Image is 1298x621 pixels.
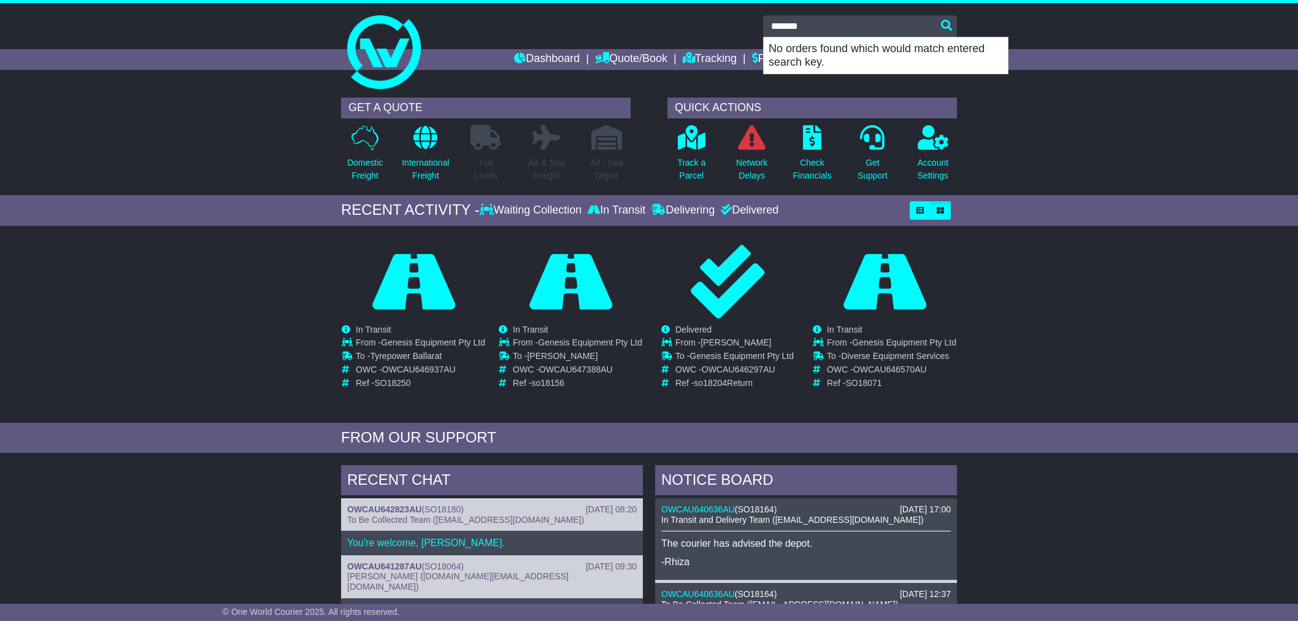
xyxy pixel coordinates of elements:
[531,378,564,388] span: so18156
[347,504,637,515] div: ( )
[827,378,956,388] td: Ref -
[738,504,774,514] span: SO18164
[374,378,410,388] span: SO18250
[586,561,637,572] div: [DATE] 09:30
[689,351,794,361] span: Genesis Equipment Pty Ltd
[356,325,391,334] span: In Transit
[538,337,642,347] span: Genesis Equipment Pty Ltd
[590,156,623,182] p: Air / Sea Depot
[480,204,585,217] div: Waiting Collection
[857,125,888,189] a: GetSupport
[918,156,949,182] p: Account Settings
[677,156,705,182] p: Track a Parcel
[347,537,637,549] p: You're welcome, [PERSON_NAME].
[677,125,706,189] a: Track aParcel
[718,204,778,217] div: Delivered
[661,589,735,599] a: OWCAU640636AU
[356,337,485,351] td: From -
[661,538,951,549] p: The courier has advised the depot.
[694,378,753,388] span: so18204Return
[356,378,485,388] td: Ref -
[382,364,456,374] span: OWCAU646937AU
[513,351,642,364] td: To -
[347,125,383,189] a: DomesticFreight
[347,561,421,571] a: OWCAU641287AU
[827,364,956,378] td: OWC -
[827,325,862,334] span: In Transit
[764,37,1008,74] p: No orders found which would match entered search key.
[735,125,768,189] a: NetworkDelays
[341,429,957,447] div: FROM OUR SUPPORT
[661,515,924,525] span: In Transit and Delivery Team ([EMAIL_ADDRESS][DOMAIN_NAME])
[527,351,597,361] span: [PERSON_NAME]
[702,364,775,374] span: OWCAU646297AU
[661,504,735,514] a: OWCAU640636AU
[852,337,956,347] span: Genesis Equipment Pty Ltd
[858,156,888,182] p: Get Support
[752,49,808,70] a: Financials
[701,337,771,347] span: [PERSON_NAME]
[424,561,461,571] span: SO18064
[356,351,485,364] td: To -
[513,364,642,378] td: OWC -
[370,351,442,361] span: Tyrepower Ballarat
[223,607,400,617] span: © One World Courier 2025. All rights reserved.
[585,204,648,217] div: In Transit
[347,561,637,572] div: ( )
[401,125,450,189] a: InternationalFreight
[675,337,794,351] td: From -
[470,156,501,182] p: Full Loads
[648,204,718,217] div: Delivering
[827,351,956,364] td: To -
[667,98,957,118] div: QUICK ACTIONS
[900,589,951,600] div: [DATE] 12:37
[683,49,737,70] a: Tracking
[347,571,569,592] span: [PERSON_NAME] ([DOMAIN_NAME][EMAIL_ADDRESS][DOMAIN_NAME])
[841,351,949,361] span: Diverse Equipment Services
[347,156,383,182] p: Domestic Freight
[341,98,631,118] div: GET A QUOTE
[661,589,951,600] div: ( )
[675,351,794,364] td: To -
[675,378,794,388] td: Ref -
[845,378,881,388] span: SO18071
[738,589,774,599] span: SO18164
[341,201,480,219] div: RECENT ACTIVITY -
[736,156,767,182] p: Network Delays
[528,156,564,182] p: Air & Sea Freight
[381,337,485,347] span: Genesis Equipment Pty Ltd
[595,49,667,70] a: Quote/Book
[675,364,794,378] td: OWC -
[424,504,461,514] span: SO18180
[514,49,580,70] a: Dashboard
[793,156,832,182] p: Check Financials
[827,337,956,351] td: From -
[655,465,957,498] div: NOTICE BOARD
[341,465,643,498] div: RECENT CHAT
[539,364,613,374] span: OWCAU647388AU
[513,337,642,351] td: From -
[586,504,637,515] div: [DATE] 08:20
[793,125,832,189] a: CheckFinancials
[900,504,951,515] div: [DATE] 17:00
[513,378,642,388] td: Ref -
[917,125,950,189] a: AccountSettings
[853,364,927,374] span: OWCAU646570AU
[661,504,951,515] div: ( )
[661,556,951,568] p: -Rhiza
[513,325,548,334] span: In Transit
[347,504,421,514] a: OWCAU642823AU
[347,515,584,525] span: To Be Collected Team ([EMAIL_ADDRESS][DOMAIN_NAME])
[675,325,712,334] span: Delivered
[661,600,898,609] span: To Be Collected Team ([EMAIL_ADDRESS][DOMAIN_NAME])
[402,156,449,182] p: International Freight
[356,364,485,378] td: OWC -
